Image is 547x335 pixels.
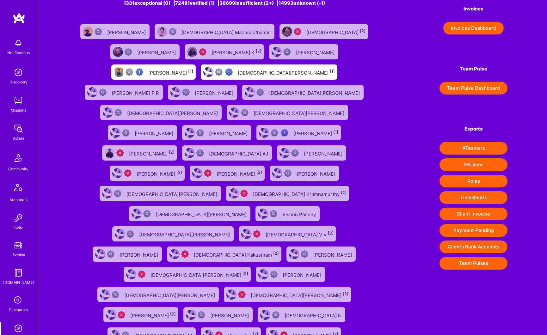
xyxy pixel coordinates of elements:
[148,68,193,76] div: [PERSON_NAME]
[198,62,340,82] a: User AvatarNot fully vettedHigh Potential User[DEMOGRAPHIC_DATA][PERSON_NAME][1]
[101,305,181,325] a: User AvatarUnqualified[PERSON_NAME][2]
[136,68,143,76] img: High Potential User
[272,47,282,57] img: User Avatar
[124,290,216,299] div: [DEMOGRAPHIC_DATA][PERSON_NAME]
[9,196,28,203] div: Architects
[267,42,341,62] a: User AvatarNot Scrubbed[PERSON_NAME]
[120,250,159,258] div: [PERSON_NAME]
[137,169,182,177] div: [PERSON_NAME]
[270,210,277,217] img: Not Scrubbed
[282,210,317,218] div: Vishnu Pandey
[245,87,255,97] img: User Avatar
[439,208,507,220] button: Client Invoices
[209,129,249,137] div: [PERSON_NAME]
[118,311,125,319] img: Unqualified
[9,307,28,313] div: Evaluation
[196,149,204,157] img: Not Scrubbed
[272,168,282,178] img: User Avatar
[294,28,301,35] img: Unqualified
[343,291,348,296] sup: [2]
[112,88,160,96] div: [PERSON_NAME] P R
[180,143,274,163] a: User AvatarNot Scrubbed[DEMOGRAPHIC_DATA] AJ
[11,181,26,196] img: Architects
[126,68,133,76] img: Not fully vetted
[99,88,107,96] img: Not Scrubbed
[439,22,507,34] a: Invoices Dashboard
[132,209,142,219] img: User Avatar
[281,129,288,137] img: High Potential User
[439,224,507,237] button: Payment Pending
[199,48,206,56] img: Unqualified
[11,107,26,113] div: Missions
[439,126,507,132] h4: Exports
[110,224,236,244] a: User AvatarNot Scrubbed[DEMOGRAPHIC_DATA][PERSON_NAME]
[176,170,182,175] sup: [2]
[204,169,212,177] img: Unqualified
[439,66,507,72] h4: Team Pulse
[221,284,353,305] a: User AvatarUnqualified[DEMOGRAPHIC_DATA][PERSON_NAME][2]
[107,250,114,258] img: Not Scrubbed
[105,123,180,143] a: User AvatarNot Scrubbed[PERSON_NAME]
[7,49,30,56] div: Notifications
[240,190,248,197] img: Unqualified
[170,87,181,97] img: User Avatar
[439,6,507,12] h4: Invoices
[13,13,25,24] img: logo
[186,310,196,320] img: User Avatar
[289,249,299,259] img: User Avatar
[443,22,504,34] button: Invoices Dashboard
[130,311,176,319] div: [PERSON_NAME]
[112,291,119,298] img: Not Scrubbed
[78,21,152,42] a: User AvatarNot Scrubbed[PERSON_NAME]
[105,148,115,158] img: User Avatar
[182,88,190,96] img: Not Scrubbed
[3,279,34,286] div: [DOMAIN_NAME]
[283,270,323,278] div: [PERSON_NAME]
[259,128,269,138] img: User Avatar
[157,27,167,37] img: User Avatar
[181,27,272,36] div: [DEMOGRAPHIC_DATA] Madusoothanan
[253,264,328,284] a: User AvatarNot Scrubbed[PERSON_NAME]
[121,264,253,284] a: User AvatarUnqualified[DEMOGRAPHIC_DATA][PERSON_NAME][2]
[241,229,251,239] img: User Avatar
[129,149,175,157] div: [PERSON_NAME]
[126,204,253,224] a: User AvatarNot Scrubbed[DEMOGRAPHIC_DATA][PERSON_NAME]
[12,122,25,135] img: admin teamwork
[98,102,224,123] a: User AvatarNot Scrubbed[DEMOGRAPHIC_DATA][PERSON_NAME]
[181,305,255,325] a: User AvatarNot Scrubbed[PERSON_NAME]
[181,250,189,258] img: Unqualified
[439,82,507,94] button: Team Pulse Dashboard
[253,204,322,224] a: User AvatarNot ScrubbedVishnu Pandey
[195,88,235,96] div: [PERSON_NAME]
[164,244,284,264] a: User AvatarUnqualified[DEMOGRAPHIC_DATA] Kakustham[2]
[236,224,339,244] a: User AvatarUnqualified[DEMOGRAPHIC_DATA] V V[2]
[126,269,136,279] img: User Avatar
[253,230,261,238] img: Unqualified
[12,37,25,49] img: bell
[12,322,25,335] img: Admin Search
[333,130,338,134] sup: [1]
[243,271,248,276] sup: [2]
[273,251,279,256] sup: [2]
[226,289,237,300] img: User Avatar
[12,266,25,279] img: guide book
[360,28,366,33] sup: [2]
[215,68,223,76] img: Not fully vetted
[15,242,22,248] img: tokens
[283,48,291,56] img: Not Scrubbed
[439,142,507,155] button: ATeamers
[229,107,239,118] img: User Avatar
[212,48,261,56] div: [PERSON_NAME] K
[107,27,147,36] div: [PERSON_NAME]
[225,68,233,76] img: High Potential User
[194,250,279,258] div: [DEMOGRAPHIC_DATA] Kakustham
[439,158,507,171] button: Missions
[291,149,299,157] img: Not Scrubbed
[138,271,145,278] img: Unqualified
[224,183,352,204] a: User AvatarUnqualified[DEMOGRAPHIC_DATA] Krishnamurthy[2]
[241,109,249,116] img: Not Scrubbed
[182,42,267,62] a: User AvatarUnqualified[PERSON_NAME] K[2]
[229,188,239,198] img: User Avatar
[137,48,177,56] div: [PERSON_NAME]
